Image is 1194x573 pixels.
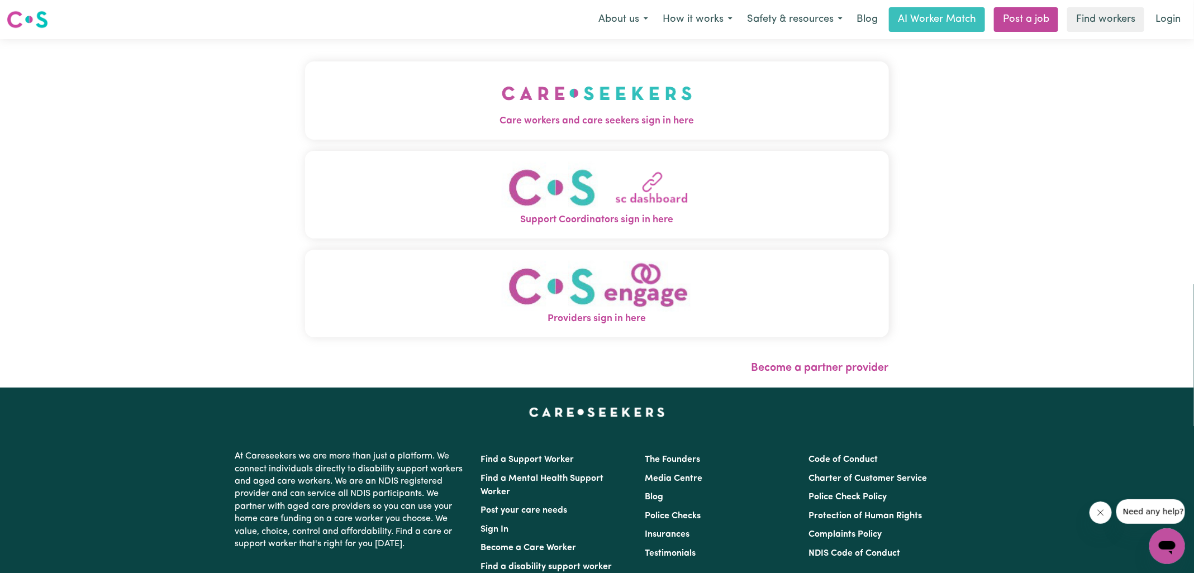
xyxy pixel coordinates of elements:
button: Providers sign in here [305,250,889,337]
a: Careseekers logo [7,7,48,32]
iframe: Button to launch messaging window [1149,528,1185,564]
iframe: Close message [1090,502,1112,524]
a: Post a job [994,7,1058,32]
p: At Careseekers we are more than just a platform. We connect individuals directly to disability su... [235,446,468,555]
button: Safety & resources [740,8,850,31]
a: Blog [850,7,884,32]
a: Police Check Policy [808,493,887,502]
a: The Founders [645,455,700,464]
a: Insurances [645,530,689,539]
a: Testimonials [645,549,696,558]
a: Find workers [1067,7,1144,32]
a: Become a Care Worker [481,543,577,552]
span: Care workers and care seekers sign in here [305,114,889,128]
a: Login [1149,7,1187,32]
a: Careseekers home page [529,408,665,417]
span: Support Coordinators sign in here [305,213,889,227]
button: About us [591,8,655,31]
a: NDIS Code of Conduct [808,549,900,558]
a: Sign In [481,525,509,534]
img: Careseekers logo [7,9,48,30]
a: Charter of Customer Service [808,474,927,483]
a: Blog [645,493,663,502]
a: Media Centre [645,474,702,483]
a: AI Worker Match [889,7,985,32]
button: Care workers and care seekers sign in here [305,61,889,140]
span: Providers sign in here [305,312,889,326]
a: Protection of Human Rights [808,512,922,521]
a: Become a partner provider [751,362,889,374]
button: How it works [655,8,740,31]
a: Find a disability support worker [481,562,612,571]
a: Post your care needs [481,506,568,515]
iframe: Message from company [1116,499,1185,524]
a: Code of Conduct [808,455,878,464]
a: Police Checks [645,512,701,521]
a: Find a Support Worker [481,455,574,464]
a: Find a Mental Health Support Worker [481,474,604,496]
a: Complaints Policy [808,530,882,539]
button: Support Coordinators sign in here [305,151,889,238]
